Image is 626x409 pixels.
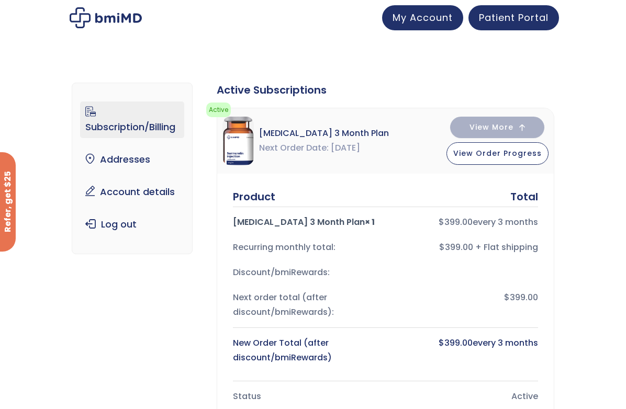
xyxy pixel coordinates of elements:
[392,240,538,255] div: $399.00 + Flat shipping
[469,124,513,131] span: View More
[259,141,329,155] span: Next Order Date
[439,337,444,349] span: $
[392,215,538,230] div: every 3 months
[233,389,379,404] div: Status
[510,189,538,204] div: Total
[439,216,473,228] bdi: 399.00
[233,189,275,204] div: Product
[233,240,379,255] div: Recurring monthly total:
[479,11,549,24] span: Patient Portal
[439,337,473,349] bdi: 399.00
[72,83,192,254] nav: Account pages
[450,117,544,138] button: View More
[331,141,360,155] span: [DATE]
[222,117,254,165] img: Sermorelin 3 Month Plan
[217,83,554,97] div: Active Subscriptions
[382,5,463,30] a: My Account
[80,213,184,235] a: Log out
[365,216,375,228] strong: × 1
[392,290,538,320] div: $399.00
[393,11,453,24] span: My Account
[80,101,184,138] a: Subscription/Billing
[80,149,184,171] a: Addresses
[392,336,538,365] div: every 3 months
[259,126,389,141] span: [MEDICAL_DATA] 3 Month Plan
[233,215,379,230] div: [MEDICAL_DATA] 3 Month Plan
[233,265,379,280] div: Discount/bmiRewards:
[206,103,231,117] span: Active
[80,181,184,203] a: Account details
[468,5,559,30] a: Patient Portal
[439,216,444,228] span: $
[446,142,549,165] button: View Order Progress
[70,7,142,28] img: My account
[392,389,538,404] div: Active
[233,290,379,320] div: Next order total (after discount/bmiRewards):
[453,148,542,158] span: View Order Progress
[233,336,379,365] div: New Order Total (after discount/bmiRewards)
